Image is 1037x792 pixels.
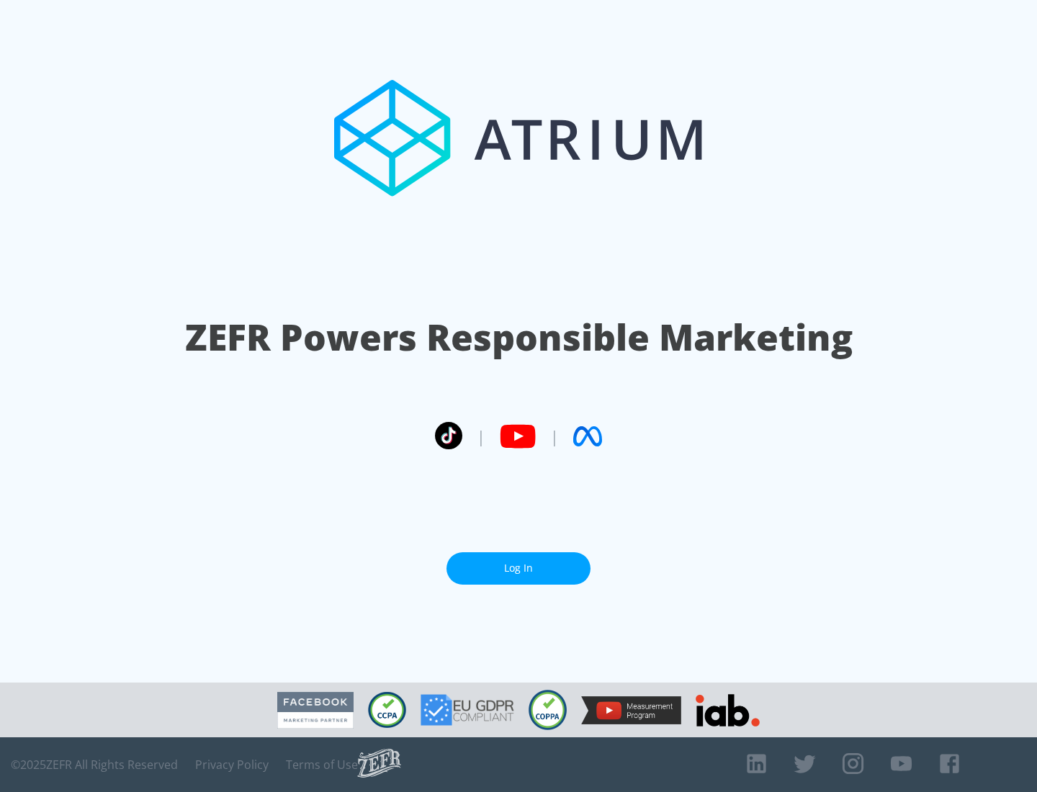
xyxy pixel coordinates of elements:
span: | [477,426,485,447]
img: IAB [696,694,760,726]
span: © 2025 ZEFR All Rights Reserved [11,757,178,772]
img: COPPA Compliant [529,690,567,730]
img: CCPA Compliant [368,692,406,728]
img: YouTube Measurement Program [581,696,681,724]
img: Facebook Marketing Partner [277,692,354,729]
a: Terms of Use [286,757,358,772]
span: | [550,426,559,447]
img: GDPR Compliant [421,694,514,726]
h1: ZEFR Powers Responsible Marketing [185,312,853,362]
a: Log In [446,552,591,585]
a: Privacy Policy [195,757,269,772]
